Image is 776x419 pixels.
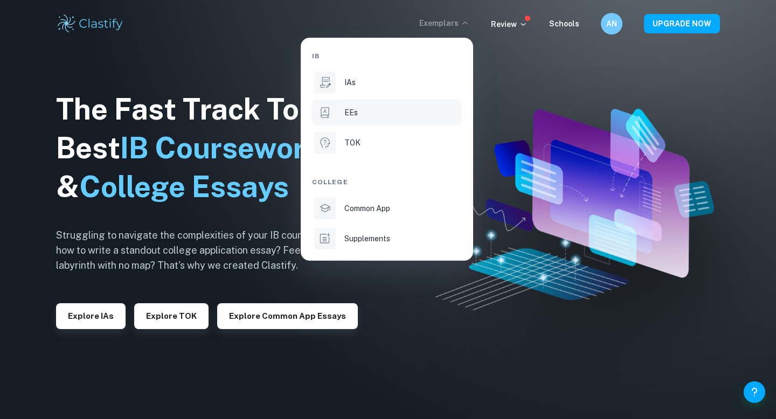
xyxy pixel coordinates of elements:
[344,107,358,118] p: EEs
[312,69,462,95] a: IAs
[344,202,390,214] p: Common App
[312,195,462,221] a: Common App
[344,76,356,88] p: IAs
[312,51,320,61] span: IB
[312,177,348,187] span: College
[312,226,462,252] a: Supplements
[344,233,390,245] p: Supplements
[312,130,462,156] a: TOK
[312,100,462,125] a: EEs
[344,137,361,149] p: TOK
